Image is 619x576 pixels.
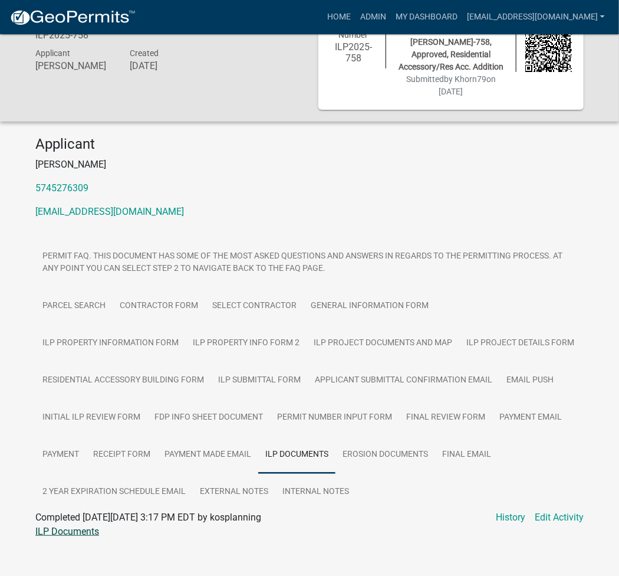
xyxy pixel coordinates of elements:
[35,30,112,41] h6: ILP2025-758
[35,60,112,71] h6: [PERSON_NAME]
[492,399,569,437] a: Payment Email
[304,287,436,325] a: General Information Form
[335,436,435,474] a: Erosion Documents
[525,25,572,72] img: QR code
[35,158,584,172] p: [PERSON_NAME]
[275,473,356,511] a: Internal Notes
[35,238,584,288] a: Permit FAQ. This document has some of the most asked questions and answers in regards to the perm...
[270,399,399,437] a: Permit Number Input Form
[35,399,147,437] a: Initial ILP Review Form
[499,362,561,400] a: Email Push
[205,287,304,325] a: Select contractor
[459,325,581,362] a: ILP Project Details Form
[406,74,496,96] span: Submitted on [DATE]
[35,182,88,194] a: 5745276309
[35,325,186,362] a: ILP Property Information Form
[35,206,184,217] a: [EMAIL_ADDRESS][DOMAIN_NAME]
[496,510,525,525] a: History
[35,473,193,511] a: 2 Year Expiration Schedule Email
[435,436,498,474] a: Final Email
[355,6,391,28] a: Admin
[113,287,205,325] a: Contractor Form
[186,325,307,362] a: ILP Property Info Form 2
[86,436,157,474] a: Receipt Form
[211,362,308,400] a: ILP Submittal Form
[193,473,275,511] a: External Notes
[399,399,492,437] a: Final Review Form
[307,325,459,362] a: ILP Project Documents and Map
[308,362,499,400] a: Applicant Submittal Confirmation Email
[391,6,462,28] a: My Dashboard
[462,6,610,28] a: [EMAIL_ADDRESS][DOMAIN_NAME]
[339,30,368,40] span: Number
[35,436,86,474] a: Payment
[35,362,211,400] a: Residential Accessory Building Form
[258,436,335,474] a: ILP Documents
[147,399,270,437] a: FDP INFO Sheet Document
[130,48,159,58] span: Created
[35,48,70,58] span: Applicant
[444,74,486,84] span: by Khorn79
[535,510,584,525] a: Edit Activity
[35,526,99,537] a: ILP Documents
[35,512,261,523] span: Completed [DATE][DATE] 3:17 PM EDT by kosplanning
[35,136,584,153] h4: Applicant
[130,60,206,71] h6: [DATE]
[330,41,377,64] h6: ILP2025-758
[157,436,258,474] a: Payment Made Email
[35,287,113,325] a: Parcel search
[322,6,355,28] a: Home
